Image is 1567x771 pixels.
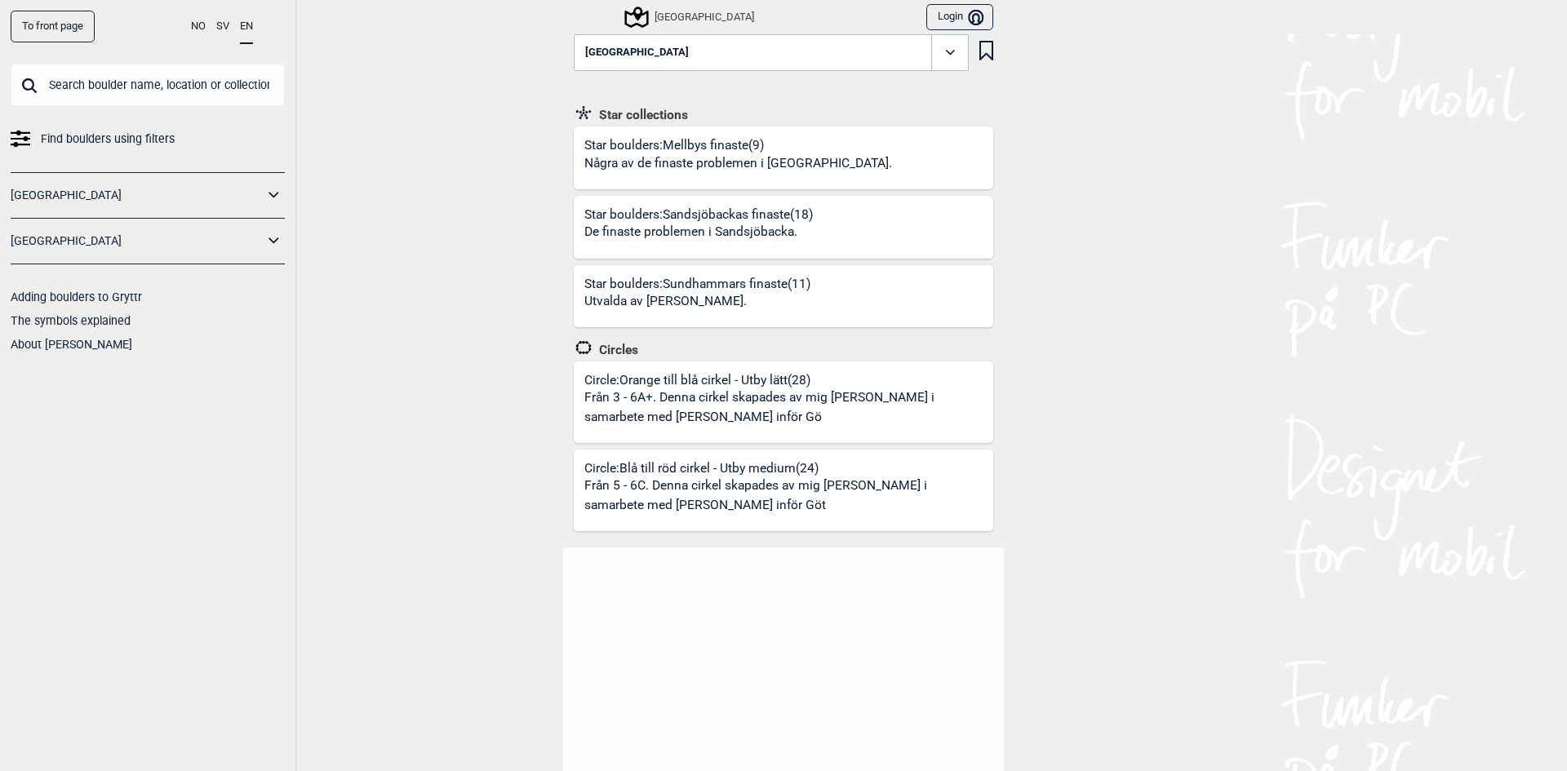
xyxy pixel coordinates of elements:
[11,229,264,253] a: [GEOGRAPHIC_DATA]
[11,11,95,42] a: To front page
[593,342,638,358] span: Circles
[191,11,206,42] button: NO
[240,11,253,44] button: EN
[11,290,142,304] a: Adding boulders to Gryttr
[41,127,175,151] span: Find boulders using filters
[584,206,813,259] div: Star boulders: Sandsjöbackas finaste (18)
[926,4,993,31] button: Login
[11,127,285,151] a: Find boulders using filters
[574,265,993,328] a: Star boulders:Sundhammars finaste(11)Utvalda av [PERSON_NAME].
[11,314,131,327] a: The symbols explained
[584,388,988,427] p: Från 3 - 6A+. Denna cirkel skapades av mig [PERSON_NAME] i samarbete med [PERSON_NAME] inför Gö
[11,64,285,106] input: Search boulder name, location or collection
[584,292,806,311] p: Utvalda av [PERSON_NAME].
[11,184,264,207] a: [GEOGRAPHIC_DATA]
[574,196,993,259] a: Star boulders:Sandsjöbackas finaste(18)De finaste problemen i Sandsjöbacka.
[584,372,993,443] div: Circle: Orange till blå cirkel - Utby lätt (28)
[574,126,993,189] a: Star boulders:Mellbys finaste(9)Några av de finaste problemen i [GEOGRAPHIC_DATA].
[574,450,993,531] a: Circle:Blå till röd cirkel - Utby medium(24)Från 5 - 6C. Denna cirkel skapades av mig [PERSON_NAM...
[216,11,229,42] button: SV
[593,107,688,123] span: Star collections
[584,276,810,328] div: Star boulders: Sundhammars finaste (11)
[11,338,132,351] a: About [PERSON_NAME]
[584,476,988,515] p: Från 5 - 6C. Denna cirkel skapades av mig [PERSON_NAME] i samarbete med [PERSON_NAME] inför Göt
[584,460,993,531] div: Circle: Blå till röd cirkel - Utby medium (24)
[584,137,898,189] div: Star boulders: Mellbys finaste (9)
[584,154,892,173] p: Några av de finaste problemen i [GEOGRAPHIC_DATA].
[627,7,754,27] div: [GEOGRAPHIC_DATA]
[585,47,689,59] span: [GEOGRAPHIC_DATA]
[574,361,993,443] a: Circle:Orange till blå cirkel - Utby lätt(28)Från 3 - 6A+. Denna cirkel skapades av mig [PERSON_N...
[584,223,808,241] p: De finaste problemen i Sandsjöbacka.
[574,34,969,72] button: [GEOGRAPHIC_DATA]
